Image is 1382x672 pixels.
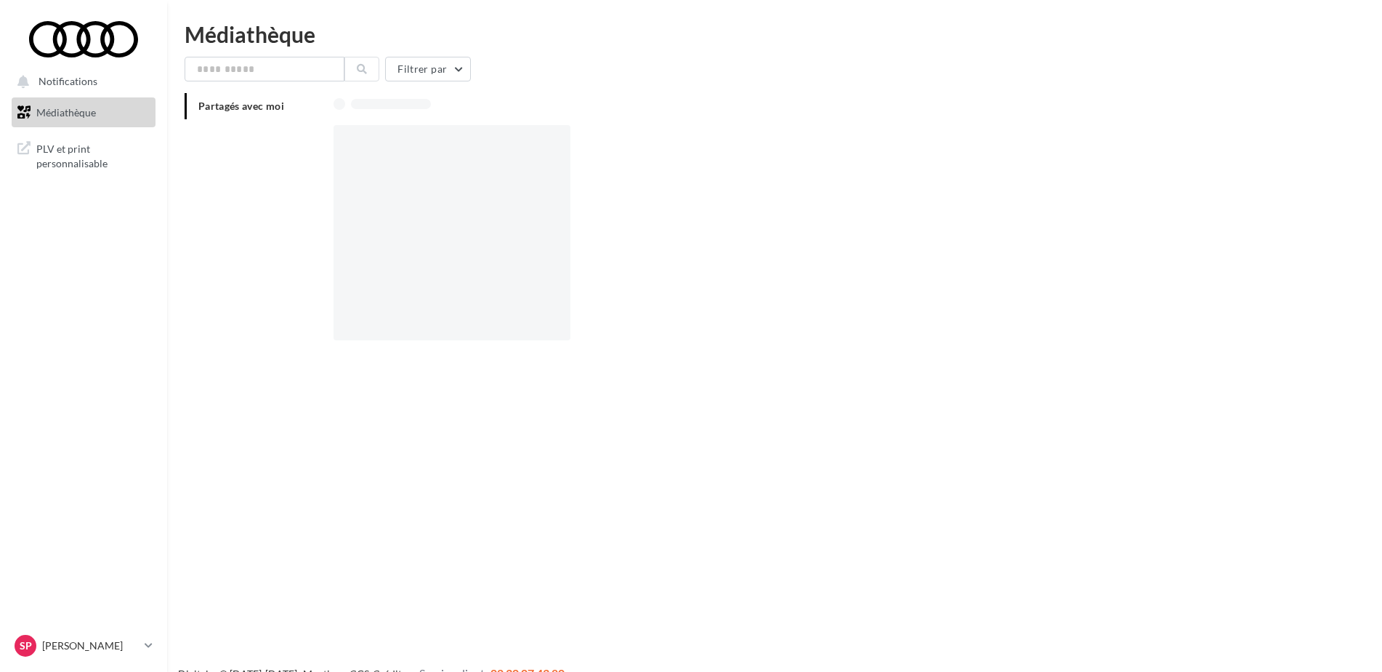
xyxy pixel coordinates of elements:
span: Sp [20,639,32,653]
a: Médiathèque [9,97,158,128]
span: Médiathèque [36,106,96,119]
span: PLV et print personnalisable [36,139,150,170]
div: Médiathèque [185,23,1365,45]
p: [PERSON_NAME] [42,639,139,653]
button: Filtrer par [385,57,471,81]
a: Sp [PERSON_NAME] [12,632,155,660]
a: PLV et print personnalisable [9,133,158,176]
span: Partagés avec moi [198,100,284,112]
span: Notifications [39,76,97,88]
